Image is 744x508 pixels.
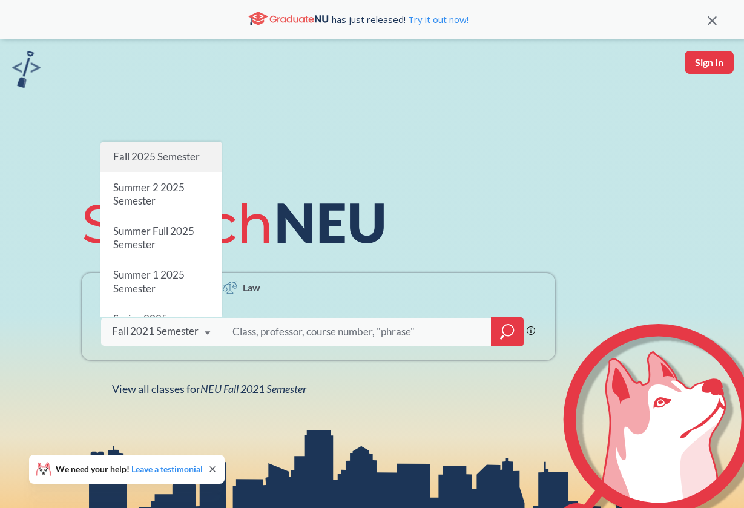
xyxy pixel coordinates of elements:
[12,51,41,88] img: sandbox logo
[491,317,524,346] div: magnifying glass
[332,13,469,26] span: has just released!
[113,150,199,163] span: Fall 2025 Semester
[12,51,41,91] a: sandbox logo
[113,180,184,206] span: Summer 2 2025 Semester
[243,280,260,294] span: Law
[200,382,306,395] span: NEU Fall 2021 Semester
[131,464,203,474] a: Leave a testimonial
[112,325,199,338] div: Fall 2021 Semester
[56,465,203,473] span: We need your help!
[406,13,469,25] a: Try it out now!
[112,382,306,395] span: View all classes for
[685,51,734,74] button: Sign In
[113,268,184,294] span: Summer 1 2025 Semester
[113,225,194,251] span: Summer Full 2025 Semester
[231,319,483,345] input: Class, professor, course number, "phrase"
[500,323,515,340] svg: magnifying glass
[113,312,167,338] span: Spring 2025 Semester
